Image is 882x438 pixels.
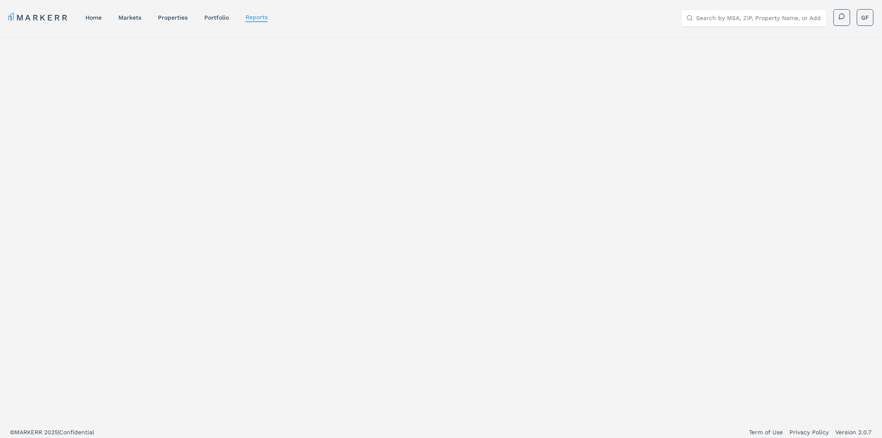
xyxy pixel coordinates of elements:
span: GF [862,13,869,22]
a: reports [246,14,268,20]
a: Term of Use [749,428,783,436]
a: markets [118,14,141,21]
span: Confidential [59,429,94,435]
input: Search by MSA, ZIP, Property Name, or Address [697,10,822,26]
span: 2025 | [44,429,59,435]
a: Privacy Policy [790,428,829,436]
a: MARKERR [8,12,69,23]
span: © [10,429,15,435]
a: Portfolio [204,14,229,21]
a: home [85,14,102,21]
a: properties [158,14,188,21]
span: MARKERR [15,429,44,435]
a: Version 2.0.7 [836,428,872,436]
button: GF [857,9,874,26]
